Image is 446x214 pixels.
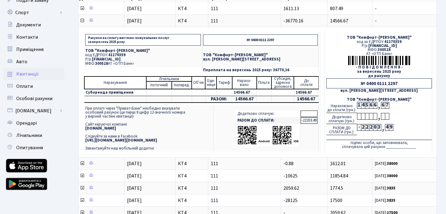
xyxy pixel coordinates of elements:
small: [DATE]: [375,198,395,203]
b: [DOMAIN_NAME] [85,126,116,131]
span: Контакти [16,34,38,41]
span: - [375,6,434,11]
b: 3835 [387,185,395,191]
small: [DATE]: [375,173,398,179]
p: № 0400 0111 2297 [203,34,318,46]
td: Субсидія, адресна допомога [271,76,294,89]
span: 1612.01 [330,160,346,167]
span: Авто [16,58,27,65]
div: 2 [365,124,369,131]
div: Додатково сплачую (грн.): [326,113,357,124]
span: 111 [211,6,278,11]
span: 17500 [330,197,342,204]
p: вул. [PERSON_NAME][STREET_ADDRESS] [203,57,318,61]
span: 14566.67 [330,18,348,24]
a: Квитанції [3,68,64,80]
div: 4 [385,124,389,131]
div: 6 [369,102,373,109]
span: КТ4 [178,198,206,203]
td: РАЗОМ ДО СПЛАТИ: [236,117,300,124]
div: 2 [361,124,365,131]
div: - [357,124,361,131]
td: поперед. [172,81,192,89]
p: Переплата на вересень 2025 року: 36770,16 [203,68,318,72]
div: ТОВ "Комфорт-[PERSON_NAME]" [326,36,432,40]
td: Пільга [257,76,271,89]
div: Р/р: [326,44,432,48]
td: 14566.67 [232,89,257,96]
td: При оплаті через "Приват-Банк" необхідно вказувати особовий рахунок (це перші 8 цифр 12-значного ... [84,105,213,152]
span: [DATE] [127,5,142,12]
div: 7 [385,102,389,109]
td: Тариф [217,76,232,89]
a: Документи [3,19,64,31]
div: , [377,113,381,120]
span: [DATE] [127,18,142,24]
a: Спорт [3,6,64,19]
div: 4 [361,102,365,109]
span: Особові рахунки [16,95,52,102]
div: 0 [373,124,377,131]
span: Приміщення [16,46,44,53]
span: КТ4 [178,161,206,166]
span: -0.88 [283,160,294,167]
span: 807.49 [330,5,343,12]
span: 41170359 [384,39,402,45]
span: Квитанції [16,71,39,77]
p: ТОВ "Комфорт-[PERSON_NAME]" [203,53,318,57]
small: [DATE]: [375,161,398,166]
a: Опитування [3,142,64,154]
span: 41170359 [108,52,125,58]
div: 9 [389,124,393,131]
span: [FINANCIAL_ID] [92,56,121,62]
span: [DATE] [127,197,142,204]
p: МФО: АТ «ОТП Банк» [85,62,201,66]
div: - П О В І Д О М Л Е Н Н Я - [326,65,432,69]
td: Додатково сплачую: [236,111,300,117]
td: 14566.67 [294,89,318,96]
span: 1774.5 [330,185,343,192]
div: до рахунку [326,74,432,78]
span: 111 [211,198,278,203]
small: [DATE]: [375,185,395,191]
span: КТ4 [178,18,206,23]
span: КТ4 [178,173,206,178]
div: код за ЄДРПОУ: [326,40,432,44]
span: [DATE] [127,160,142,167]
span: 300528 [95,61,108,66]
div: за вересень 2025 року [326,70,432,74]
div: 6 [381,102,385,109]
span: 300528 [378,47,390,53]
a: Приміщення [3,43,64,56]
span: Опитування [16,144,43,151]
td: Нарахування [84,76,146,89]
div: 5 [365,102,369,109]
td: -22203.49 [301,117,317,124]
td: 14566.67 [232,96,257,103]
p: ТОВ "Комфорт-[PERSON_NAME]" [85,49,201,53]
img: apps-qrcodes.png [237,125,299,145]
td: До cплати [294,76,318,89]
span: [DATE] [127,173,142,179]
td: поточний [146,81,171,89]
span: КТ4 [178,6,206,11]
a: Оплати [3,80,64,92]
td: Лічильники [146,76,192,81]
span: 2059.62 [283,185,299,192]
div: , [377,102,381,109]
b: 38000 [387,173,398,179]
b: 3835 [387,198,395,203]
div: № 0400 0111 2297 [326,78,432,88]
td: 14566.67 [294,96,318,103]
span: [DATE] [127,185,142,192]
div: 1 [357,102,361,109]
td: Нарахо- вано [232,76,257,89]
a: Лічильники [3,129,64,142]
span: 111 [211,18,278,23]
span: Оплати [16,83,33,90]
div: 2 [369,124,373,131]
td: Оди- ниця [205,76,217,89]
div: 3 [377,124,381,131]
span: Лічильники [16,132,42,139]
div: МФО: [326,48,432,52]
